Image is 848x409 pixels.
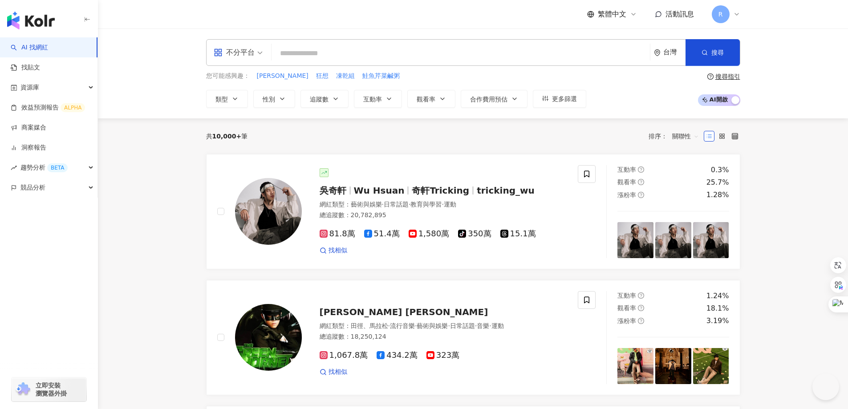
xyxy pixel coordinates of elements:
div: 總追蹤數 ： 18,250,124 [320,332,568,341]
span: 凍乾組 [336,72,355,81]
span: 15.1萬 [500,229,536,239]
img: post-image [655,222,691,258]
span: 追蹤數 [310,96,329,103]
span: 關聯性 [672,129,699,143]
span: 音樂 [477,322,489,329]
span: 奇軒Tricking [412,185,469,196]
button: 更多篩選 [533,90,586,108]
span: Wu Hsuan [354,185,405,196]
span: 10,000+ [212,133,242,140]
button: 類型 [206,90,248,108]
img: KOL Avatar [235,178,302,245]
span: 更多篩選 [552,95,577,102]
span: 資源庫 [20,77,39,97]
span: 日常話題 [384,201,409,208]
span: 漲粉率 [617,191,636,198]
div: 18.1% [706,304,729,313]
span: 藝術與娛樂 [417,322,448,329]
span: 田徑、馬拉松 [351,322,388,329]
iframe: Help Scout Beacon - Open [812,373,839,400]
span: question-circle [638,166,644,173]
span: 運動 [444,201,456,208]
div: BETA [47,163,68,172]
button: 合作費用預估 [461,90,527,108]
span: 觀看率 [617,178,636,186]
img: logo [7,12,55,29]
span: environment [654,49,661,56]
div: 共 筆 [206,133,248,140]
a: KOL Avatar[PERSON_NAME] [PERSON_NAME]網紅類型：田徑、馬拉松·流行音樂·藝術與娛樂·日常話題·音樂·運動總追蹤數：18,250,1241,067.8萬434.... [206,280,740,395]
span: 323萬 [426,351,459,360]
span: 鮭魚芹菜鹹粥 [362,72,400,81]
button: 搜尋 [686,39,740,66]
span: 藝術與娛樂 [351,201,382,208]
span: 互動率 [363,96,382,103]
span: 1,580萬 [409,229,450,239]
span: 競品分析 [20,178,45,198]
span: · [442,201,443,208]
button: [PERSON_NAME] [256,71,309,81]
span: · [489,322,491,329]
div: 3.19% [706,316,729,326]
a: searchAI 找網紅 [11,43,48,52]
div: 不分平台 [214,45,255,60]
img: post-image [693,348,729,384]
button: 性別 [253,90,295,108]
span: 找相似 [329,246,347,255]
img: post-image [693,222,729,258]
span: 合作費用預估 [470,96,507,103]
span: question-circle [638,192,644,198]
span: 漲粉率 [617,317,636,324]
div: 搜尋指引 [715,73,740,80]
span: 互動率 [617,292,636,299]
a: chrome extension立即安裝 瀏覽器外掛 [12,377,86,401]
span: 運動 [491,322,504,329]
span: 觀看率 [417,96,435,103]
div: 1.24% [706,291,729,301]
span: 吳奇軒 [320,185,346,196]
a: 找貼文 [11,63,40,72]
div: 台灣 [663,49,686,56]
div: 排序： [649,129,704,143]
div: 0.3% [711,165,729,175]
a: 商案媒合 [11,123,46,132]
span: 教育與學習 [410,201,442,208]
span: 1,067.8萬 [320,351,368,360]
span: 81.8萬 [320,229,355,239]
span: [PERSON_NAME] [257,72,308,81]
span: 繁體中文 [598,9,626,19]
span: 趨勢分析 [20,158,68,178]
img: KOL Avatar [235,304,302,371]
span: 51.4萬 [364,229,400,239]
span: 找相似 [329,368,347,377]
span: 活動訊息 [665,10,694,18]
img: chrome extension [14,382,32,397]
div: 網紅類型 ： [320,200,568,209]
span: 類型 [215,96,228,103]
span: · [475,322,477,329]
div: 總追蹤數 ： 20,782,895 [320,211,568,220]
span: question-circle [707,73,714,80]
span: 立即安裝 瀏覽器外掛 [36,381,67,397]
div: 25.7% [706,178,729,187]
button: 狂想 [316,71,329,81]
a: 找相似 [320,246,347,255]
div: 1.28% [706,190,729,200]
div: 網紅類型 ： [320,322,568,331]
span: · [448,322,450,329]
span: 350萬 [458,229,491,239]
button: 凍乾組 [336,71,355,81]
span: question-circle [638,305,644,311]
a: 找相似 [320,368,347,377]
span: rise [11,165,17,171]
span: tricking_wu [477,185,535,196]
span: question-circle [638,318,644,324]
span: · [409,201,410,208]
span: [PERSON_NAME] [PERSON_NAME] [320,307,488,317]
span: 您可能感興趣： [206,72,250,81]
a: 洞察報告 [11,143,46,152]
button: 互動率 [354,90,402,108]
img: post-image [617,222,653,258]
span: 434.2萬 [377,351,418,360]
span: · [382,201,384,208]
